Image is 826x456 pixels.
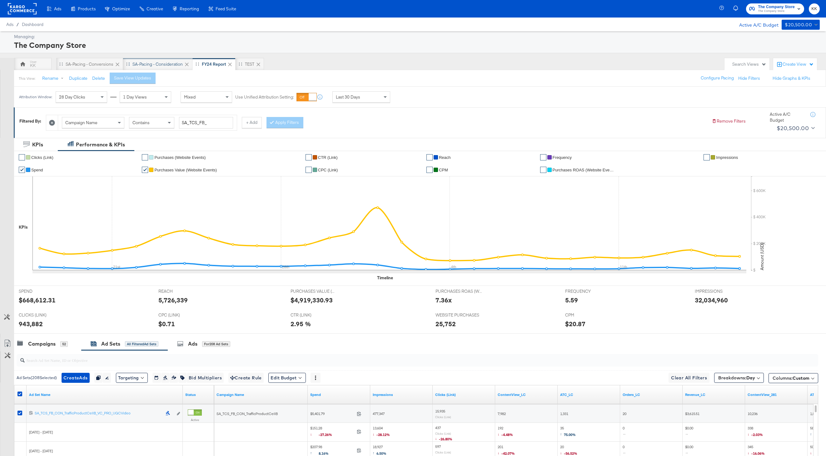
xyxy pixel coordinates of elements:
[623,411,626,416] span: 20
[14,40,818,50] div: The Company Store
[560,450,564,455] span: ↓
[746,3,804,14] button: The Company StoreThe Company Store
[310,450,319,455] span: ↑
[758,4,795,10] span: The Company Store
[202,61,226,67] div: FY24 Report
[712,118,746,124] button: Remove Filters
[78,6,96,11] span: Products
[291,288,337,294] span: PURCHASES VALUE (WEBSITE EVENTS)
[69,75,87,81] button: Duplicate
[748,392,805,397] a: ContentView_281
[435,392,493,397] a: The number of clicks on links appearing on your ad or Page that direct people to your sites off F...
[187,373,224,383] button: Bid Multipliers
[696,73,738,84] button: Configure Pacing
[564,432,576,437] span: 75.00%
[116,373,148,383] button: Targeting
[782,20,820,30] button: $20,500.00
[748,411,758,416] span: 10,236
[306,154,312,160] a: ✔
[158,312,205,318] span: CPC (LINK)
[310,432,319,436] span: ↓
[101,340,120,347] div: Ad Sets
[188,340,197,347] div: Ads
[716,155,738,160] span: Impressions
[235,94,294,100] label: Use Unified Attribution Setting:
[770,111,804,123] div: Active A/C Budget
[758,9,795,14] span: The Company Store
[685,426,693,438] span: $0.00
[685,432,690,436] span: ↔
[426,167,433,173] a: ✔
[435,319,456,328] div: 25,752
[809,3,820,14] button: KK
[19,76,35,81] div: This View:
[435,436,439,441] span: ↓
[63,374,88,382] span: Create Ads
[435,288,482,294] span: PURCHASES ROAS (WEBSITE EVENTS)
[154,155,206,160] span: Purchases (Website Events)
[773,75,810,81] button: Hide Graphs & KPIs
[216,411,278,416] span: SA_TCS_FB_CON_TrafficProductCellB
[202,341,230,347] div: for 208 Ad Sets
[158,288,205,294] span: REACH
[435,425,441,430] span: 437
[196,62,199,66] div: Drag to reorder tab
[373,411,385,416] span: 477,347
[714,373,764,383] button: Breakdowns:Day
[748,426,763,438] span: 338
[19,312,66,318] span: CLICKS (LINK)
[785,21,812,29] div: $20,500.00
[565,312,612,318] span: CPM
[498,432,501,436] span: ↓
[565,319,585,328] div: $20.87
[560,392,618,397] a: ATC_LC
[185,392,211,397] a: Shows the current state of your Ad Set.
[540,154,546,160] a: ✔
[22,22,43,27] span: Dashboard
[685,392,743,397] a: Revenue_LC
[439,437,452,441] span: -26.80%
[565,296,578,305] div: 5.59
[377,275,393,281] div: Timeline
[435,296,452,305] div: 7.36x
[319,451,333,456] span: 8.16%
[19,319,43,328] div: 943,882
[19,288,66,294] span: SPEND
[319,432,337,437] span: -27.26%
[13,22,22,27] span: /
[810,432,814,436] span: ↑
[501,451,515,456] span: -42.07%
[291,296,333,305] div: $4,919,330.93
[65,120,97,125] span: Campaign Name
[318,168,338,172] span: CPC (Link)
[435,312,482,318] span: WEBSITE PURCHASES
[268,373,306,383] button: Edit Budget
[59,94,85,100] span: 28 Day Clicks
[435,409,445,413] span: 15,935
[19,118,41,124] div: Filtered By:
[6,22,13,27] span: Ads
[25,352,743,364] input: Search Ad Set Name, ID or Objective
[623,450,628,455] span: ↔
[426,154,433,160] a: ✔
[310,426,354,438] span: $151.28
[439,168,448,172] span: CPM
[435,450,451,454] sub: Clicks (Link)
[123,94,147,100] span: 1 Day Views
[769,373,818,383] button: Columns:Custom
[376,432,390,437] span: -28.12%
[623,392,680,397] a: Orders_LC
[188,418,202,422] label: Active
[553,168,615,172] span: Purchases ROAS (Website Events)
[19,296,56,305] div: $668,612.31
[810,426,826,438] span: 58
[125,341,158,347] div: All Filtered Ad Sets
[704,154,710,160] a: ✔
[35,411,162,417] a: SA_TCS_FB_CON_TrafficProductCellB_VC_PRO_UGCVideo
[31,168,43,172] span: Spend
[748,450,751,455] span: ↓
[54,6,61,11] span: Ads
[142,167,148,173] a: ✔
[759,243,765,270] text: Amount (USD)
[695,288,742,294] span: IMPRESSIONS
